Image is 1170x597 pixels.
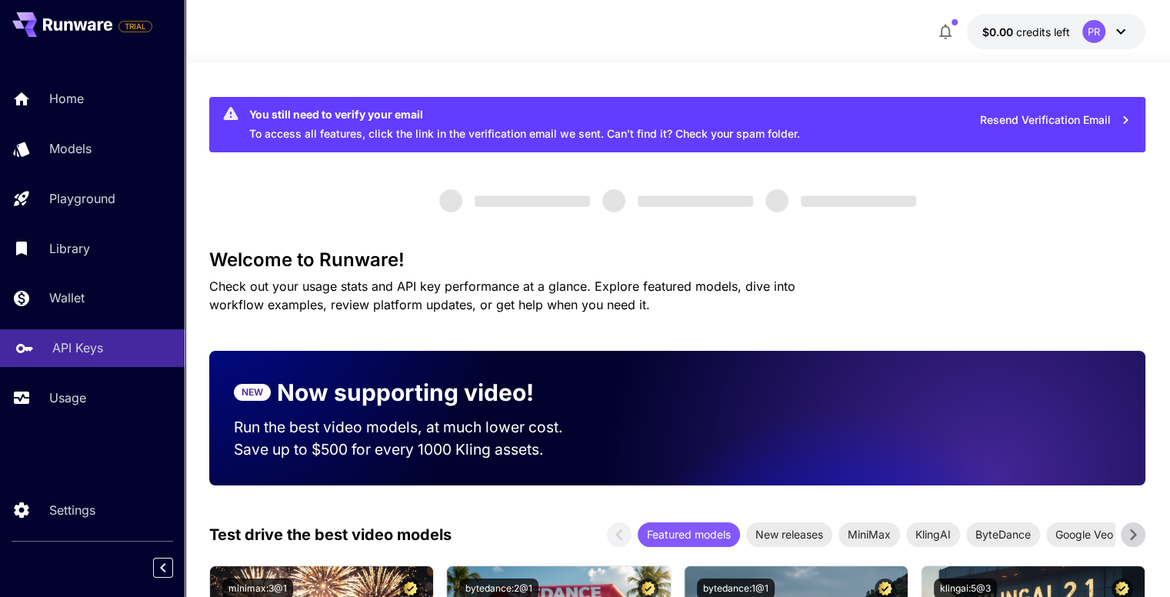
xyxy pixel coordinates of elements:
[49,139,92,158] p: Models
[966,522,1040,547] div: ByteDance
[249,102,800,148] div: To access all features, click the link in the verification email we sent. Can’t find it? Check yo...
[746,522,832,547] div: New releases
[838,526,900,542] span: MiniMax
[49,189,115,208] p: Playground
[118,17,152,35] span: Add your payment card to enable full platform functionality.
[906,522,960,547] div: KlingAI
[49,501,95,519] p: Settings
[234,439,592,461] p: Save up to $500 for every 1000 Kling assets.
[242,385,263,399] p: NEW
[49,288,85,307] p: Wallet
[1046,526,1122,542] span: Google Veo
[209,523,452,546] p: Test drive the best video models
[982,25,1016,38] span: $0.00
[52,339,103,357] p: API Keys
[838,522,900,547] div: MiniMax
[153,558,173,578] button: Collapse sidebar
[638,526,740,542] span: Featured models
[49,239,90,258] p: Library
[972,105,1139,136] button: Resend Verification Email
[638,522,740,547] div: Featured models
[982,24,1070,40] div: $0.00
[746,526,832,542] span: New releases
[234,416,592,439] p: Run the best video models, at much lower cost.
[209,278,795,312] span: Check out your usage stats and API key performance at a glance. Explore featured models, dive int...
[277,375,534,410] p: Now supporting video!
[966,526,1040,542] span: ByteDance
[165,554,185,582] div: Collapse sidebar
[119,21,152,32] span: TRIAL
[967,14,1145,49] button: $0.00PR
[49,89,84,108] p: Home
[1046,522,1122,547] div: Google Veo
[906,526,960,542] span: KlingAI
[49,389,86,407] p: Usage
[209,249,1145,271] h3: Welcome to Runware!
[249,106,800,122] div: You still need to verify your email
[1016,25,1070,38] span: credits left
[1082,20,1105,43] div: PR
